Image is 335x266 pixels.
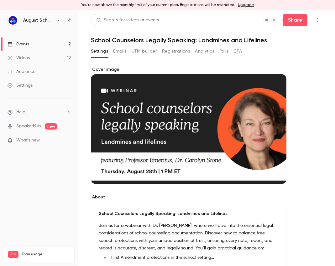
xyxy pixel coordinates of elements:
span: Help [16,109,25,115]
span: new [45,123,57,130]
div: Events [8,41,29,47]
p: School Counselors Legally Speaking: Landmines and Lifelines [99,211,279,217]
iframe: Noticeable Trigger [63,138,71,143]
button: Registrations [162,46,190,56]
a: Upgrade [238,3,254,8]
a: SpeakerHub [16,123,41,130]
p: Join us for a webinar with Dr. [PERSON_NAME], where we’ll dive into the essential legal considera... [99,222,279,252]
label: Cover image [91,66,286,73]
div: Search for videos or events [96,17,159,23]
span: Pro [8,251,18,258]
li: First Amendment protections in the school setting [109,254,279,261]
div: Settings [8,82,33,89]
span: Plan usage [22,252,71,257]
div: Audience [8,69,35,75]
button: CTA [233,46,242,56]
button: UTM builder [132,46,157,56]
span: What's new [16,137,40,144]
button: Analytics [195,46,214,56]
label: About [91,194,286,200]
div: Videos [8,55,30,61]
section: Cover image [91,66,286,184]
button: Emails [113,46,126,56]
img: August Schools [8,15,18,25]
li: help-dropdown-opener [8,109,71,115]
button: Share [283,14,307,26]
button: Settings [91,46,108,56]
h1: School Counselors Legally Speaking: Landmines and Lifelines [91,36,322,44]
h6: August Schools [23,17,53,23]
button: Polls [219,46,228,56]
